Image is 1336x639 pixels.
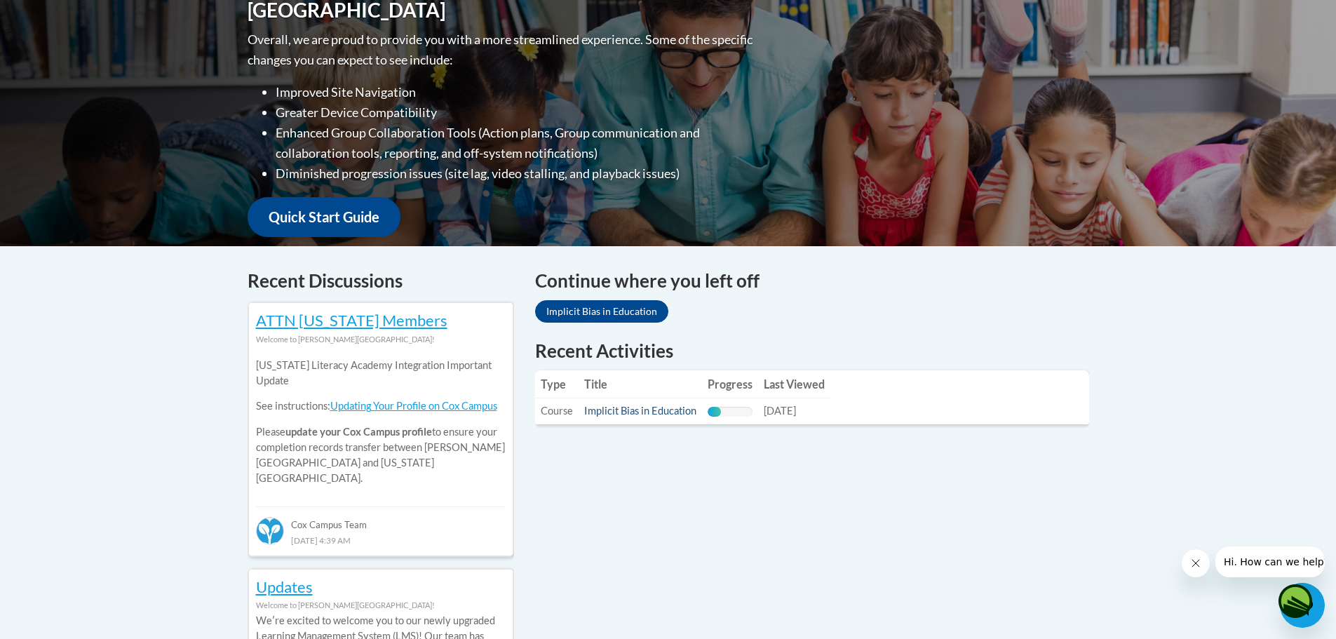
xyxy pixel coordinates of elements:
[764,405,796,417] span: [DATE]
[276,102,756,123] li: Greater Device Compatibility
[256,358,506,389] p: [US_STATE] Literacy Academy Integration Important Update
[276,123,756,163] li: Enhanced Group Collaboration Tools (Action plans, Group communication and collaboration tools, re...
[256,517,284,545] img: Cox Campus Team
[702,370,758,398] th: Progress
[276,82,756,102] li: Improved Site Navigation
[1215,546,1325,577] iframe: Message from company
[256,506,506,532] div: Cox Campus Team
[256,347,506,497] div: Please to ensure your completion records transfer between [PERSON_NAME][GEOGRAPHIC_DATA] and [US_...
[256,598,506,613] div: Welcome to [PERSON_NAME][GEOGRAPHIC_DATA]!
[256,577,313,596] a: Updates
[1280,583,1325,628] iframe: Button to launch messaging window
[8,10,114,21] span: Hi. How can we help?
[256,332,506,347] div: Welcome to [PERSON_NAME][GEOGRAPHIC_DATA]!
[248,267,514,295] h4: Recent Discussions
[256,398,506,414] p: See instructions:
[579,370,702,398] th: Title
[535,300,668,323] a: Implicit Bias in Education
[758,370,830,398] th: Last Viewed
[541,405,573,417] span: Course
[285,426,432,438] b: update your Cox Campus profile
[708,407,721,417] div: Progress, %
[330,400,497,412] a: Updating Your Profile on Cox Campus
[535,370,579,398] th: Type
[248,197,400,237] a: Quick Start Guide
[584,405,696,417] a: Implicit Bias in Education
[535,338,1089,363] h1: Recent Activities
[248,29,756,70] p: Overall, we are proud to provide you with a more streamlined experience. Some of the specific cha...
[276,163,756,184] li: Diminished progression issues (site lag, video stalling, and playback issues)
[256,311,447,330] a: ATTN [US_STATE] Members
[1182,549,1210,577] iframe: Close message
[535,267,1089,295] h4: Continue where you left off
[256,532,506,548] div: [DATE] 4:39 AM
